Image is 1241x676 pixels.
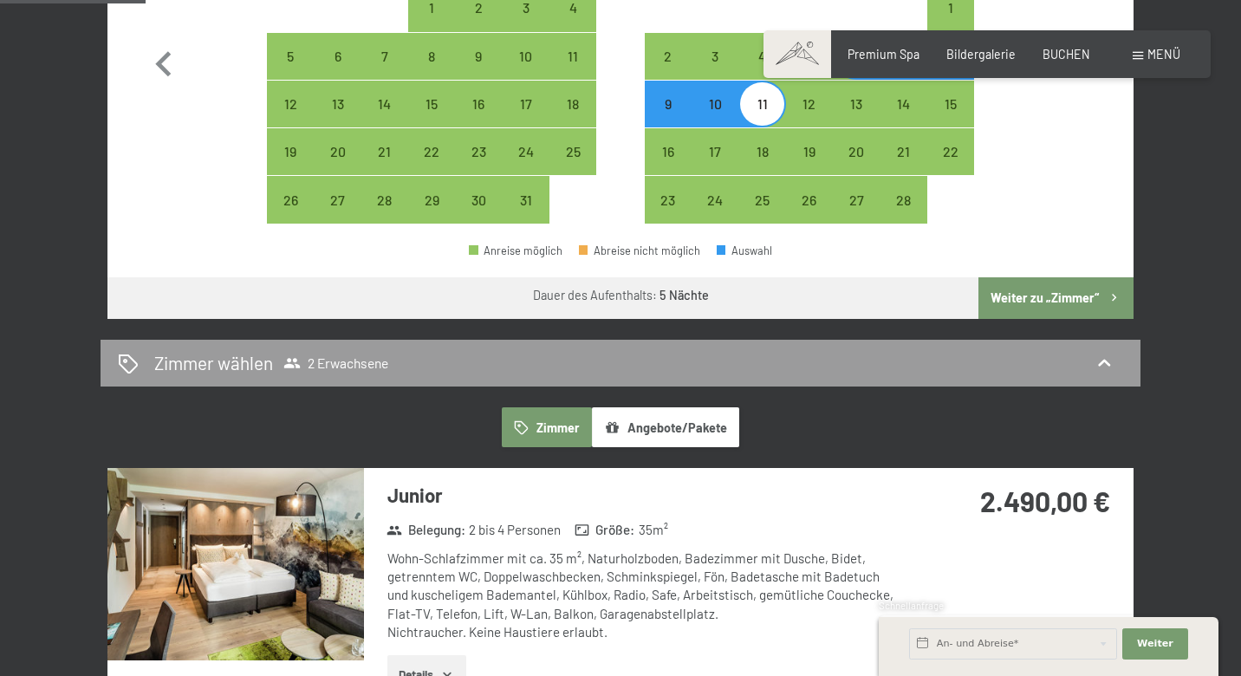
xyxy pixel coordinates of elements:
div: Tue Jan 06 2026 [314,33,361,80]
div: Anreise möglich [692,81,738,127]
div: Sat Jan 31 2026 [503,176,549,223]
div: Anreise möglich [927,81,974,127]
a: Bildergalerie [946,47,1016,62]
div: Dauer des Aufenthalts: [533,287,709,304]
div: Anreise möglich [503,176,549,223]
div: 28 [363,193,406,237]
div: 12 [269,97,312,140]
div: 31 [504,193,548,237]
div: 24 [693,193,737,237]
div: Mon Feb 16 2026 [645,128,692,175]
div: Mon Jan 26 2026 [267,176,314,223]
div: 16 [646,145,690,188]
div: Anreise möglich [549,128,596,175]
div: Sat Feb 07 2026 [880,33,926,80]
div: 9 [457,49,500,93]
div: 26 [788,193,831,237]
div: Anreise möglich [833,33,880,80]
div: Anreise möglich [880,128,926,175]
div: 2 [457,1,500,44]
div: Anreise möglich [408,33,455,80]
div: Anreise möglich [880,33,926,80]
div: 21 [363,145,406,188]
div: Anreise möglich [692,33,738,80]
div: 24 [504,145,548,188]
div: Thu Jan 08 2026 [408,33,455,80]
h2: Zimmer wählen [154,350,273,375]
div: Anreise möglich [267,176,314,223]
div: 10 [693,97,737,140]
div: Anreise möglich [408,176,455,223]
div: 4 [551,1,595,44]
div: Tue Feb 03 2026 [692,33,738,80]
strong: 2.490,00 € [980,484,1110,517]
div: 19 [269,145,312,188]
div: Anreise möglich [880,176,926,223]
div: Thu Feb 05 2026 [786,33,833,80]
div: Mon Feb 09 2026 [645,81,692,127]
div: Mon Jan 12 2026 [267,81,314,127]
div: Sun Jan 18 2026 [549,81,596,127]
div: Sun Feb 08 2026 [927,33,974,80]
div: Sun Feb 22 2026 [927,128,974,175]
div: 29 [410,193,453,237]
div: 3 [504,1,548,44]
div: Anreise möglich [549,33,596,80]
div: Thu Jan 22 2026 [408,128,455,175]
div: Anreise möglich [645,33,692,80]
div: Anreise möglich [645,81,692,127]
div: Anreise möglich [314,176,361,223]
a: Premium Spa [848,47,919,62]
div: Fri Feb 20 2026 [833,128,880,175]
div: Sat Jan 10 2026 [503,33,549,80]
div: Anreise möglich [267,33,314,80]
div: 19 [788,145,831,188]
div: Mon Jan 05 2026 [267,33,314,80]
button: Zimmer [502,407,592,447]
button: Angebote/Pakete [592,407,739,447]
div: Anreise möglich [314,128,361,175]
div: 23 [457,145,500,188]
div: Anreise möglich [267,128,314,175]
div: Anreise möglich [833,176,880,223]
div: Wed Feb 04 2026 [738,33,785,80]
div: 18 [740,145,783,188]
div: Fri Jan 30 2026 [455,176,502,223]
div: Thu Jan 15 2026 [408,81,455,127]
div: Tue Jan 27 2026 [314,176,361,223]
div: 11 [740,97,783,140]
div: Anreise möglich [455,33,502,80]
div: 17 [504,97,548,140]
div: Anreise möglich [267,81,314,127]
div: Sat Feb 21 2026 [880,128,926,175]
div: Mon Feb 02 2026 [645,33,692,80]
div: 4 [740,49,783,93]
div: Anreise möglich [738,128,785,175]
div: Tue Feb 24 2026 [692,176,738,223]
span: 2 Erwachsene [283,354,388,372]
div: 22 [410,145,453,188]
div: Anreise möglich [503,128,549,175]
div: Anreise möglich [738,33,785,80]
div: Anreise möglich [786,128,833,175]
button: Weiter [1122,628,1188,660]
a: BUCHEN [1043,47,1090,62]
strong: Größe : [575,521,635,539]
div: Anreise möglich [361,81,408,127]
div: Abreise nicht möglich [579,245,700,257]
div: Anreise möglich [645,128,692,175]
div: 3 [693,49,737,93]
div: Sat Feb 28 2026 [880,176,926,223]
div: 14 [363,97,406,140]
div: 1 [410,1,453,44]
div: Auswahl [717,245,772,257]
div: Fri Feb 27 2026 [833,176,880,223]
div: Sun Jan 25 2026 [549,128,596,175]
div: Anreise möglich [880,81,926,127]
span: Schnellanfrage [879,600,944,611]
div: Anreise möglich [786,33,833,80]
div: Anreise möglich [455,81,502,127]
div: Anreise möglich [503,81,549,127]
